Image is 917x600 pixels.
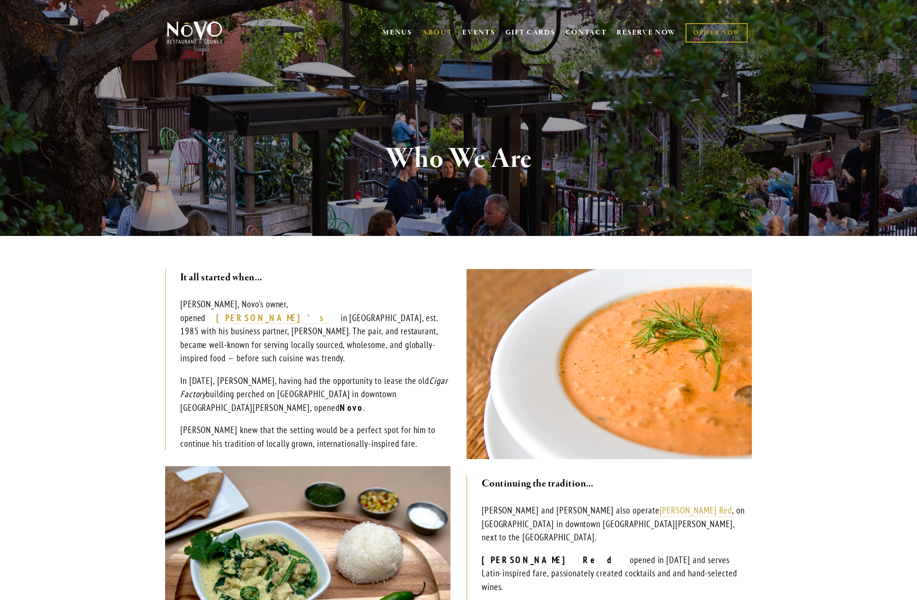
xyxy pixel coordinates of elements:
p: [PERSON_NAME] knew that the setting would be a perfect spot for him to continue his tradition of ... [180,423,450,450]
strong: Who We Are [385,141,532,177]
strong: [PERSON_NAME] Red [482,554,630,565]
a: ORDER NOW [686,23,748,43]
p: In [DATE], [PERSON_NAME], having had the opportunity to lease the old building perched on [GEOGRA... [180,374,450,415]
a: [PERSON_NAME] Red [660,504,732,517]
img: Our famous Salmon Bisque - originally from Robin’s Restaurant in Cambria. [467,269,752,459]
a: MENUS [382,28,412,37]
p: [PERSON_NAME], Novo’s owner, opened in [GEOGRAPHIC_DATA], est. 1985 with his business partner, [P... [180,297,450,365]
a: [PERSON_NAME]’s [216,312,329,324]
a: RESERVE NOW [617,24,676,42]
img: Novo Restaurant &amp; Lounge [165,21,224,44]
a: ABOUT [422,28,453,37]
p: opened in [DATE] and serves Latin-inspired fare, passionately created cocktails and and hand-sele... [482,553,752,594]
a: GIFT CARDS [505,24,555,42]
p: [PERSON_NAME] and [PERSON_NAME] also operate , on [GEOGRAPHIC_DATA] in downtown [GEOGRAPHIC_DATA]... [482,504,752,544]
a: EVENTS [462,28,495,37]
strong: Novo [340,402,363,413]
strong: [PERSON_NAME]’s [216,312,329,323]
strong: It all started when… [180,271,263,284]
a: CONTACT [565,24,607,42]
strong: Continuing the tradition… [482,477,594,490]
